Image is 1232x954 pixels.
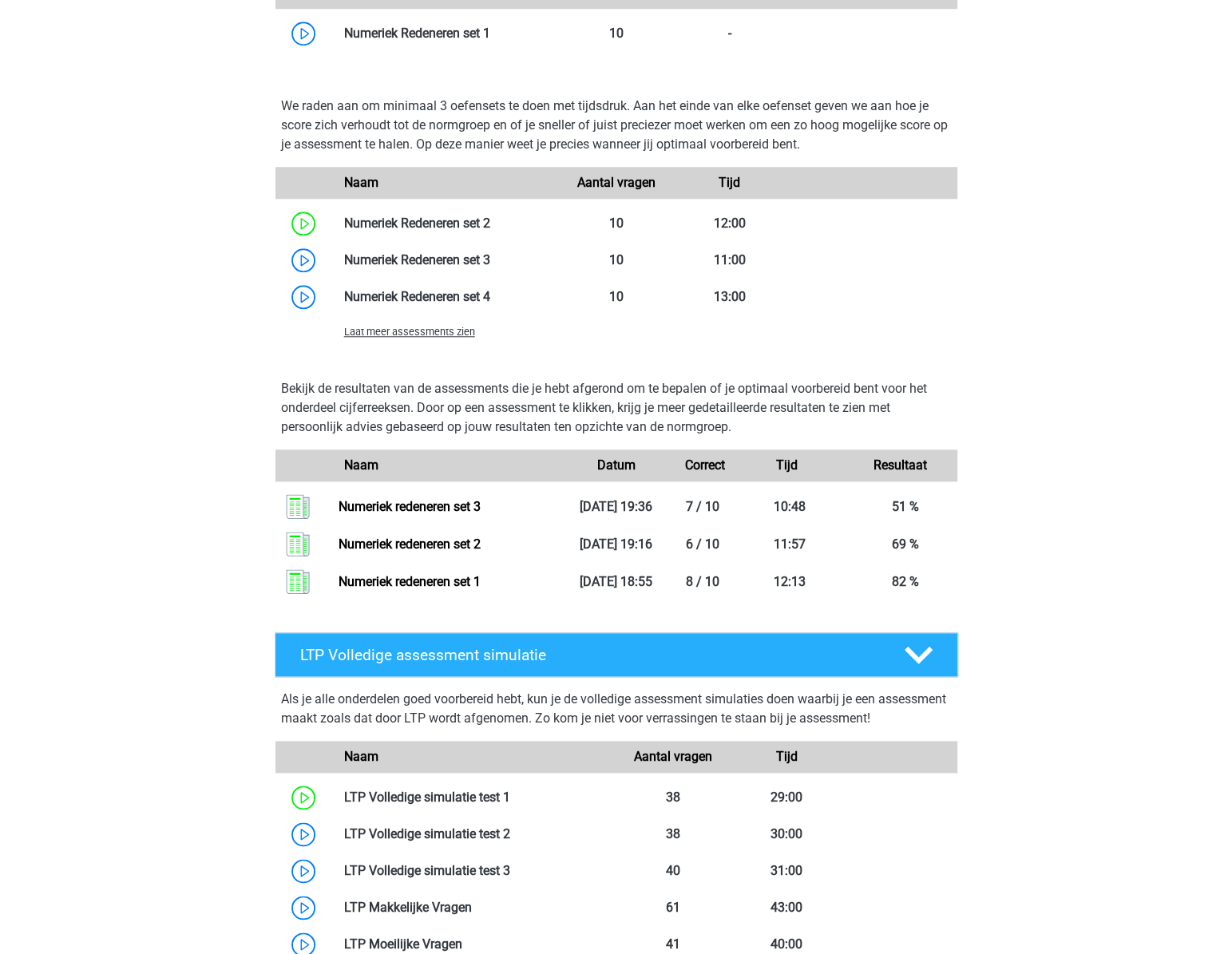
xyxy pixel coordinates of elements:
[332,456,560,475] div: Naam
[616,747,729,766] div: Aantal vragen
[559,173,672,192] div: Aantal vragen
[332,214,560,233] div: Numeriek Redeneren set 2
[559,456,672,475] div: Datum
[339,536,481,552] a: Numeriek redeneren set 2
[332,747,616,766] div: Naam
[843,456,957,475] div: Resultaat
[281,379,952,437] p: Bekijk de resultaten van de assessments die je hebt afgerond om te bepalen of je optimaal voorber...
[339,499,481,514] a: Numeriek redeneren set 3
[281,97,952,154] p: We raden aan om minimaal 3 oefensets te doen met tijdsdruk. Aan het einde van elke oefenset geven...
[332,251,560,270] div: Numeriek Redeneren set 3
[300,646,878,664] h4: LTP Volledige assessment simulatie
[344,326,475,338] span: Laat meer assessments zien
[332,861,616,881] div: LTP Volledige simulatie test 3
[332,935,616,954] div: LTP Moeilijke Vragen
[332,173,560,192] div: Naam
[332,24,560,43] div: Numeriek Redeneren set 1
[673,456,730,475] div: Correct
[673,173,786,192] div: Tijd
[730,747,843,766] div: Tijd
[730,456,843,475] div: Tijd
[281,690,952,734] div: Als je alle onderdelen goed voorbereid hebt, kun je de volledige assessment simulaties doen waarb...
[332,825,616,844] div: LTP Volledige simulatie test 2
[339,574,481,589] a: Numeriek redeneren set 1
[332,898,616,917] div: LTP Makkelijke Vragen
[332,788,616,807] div: LTP Volledige simulatie test 1
[332,287,560,307] div: Numeriek Redeneren set 4
[268,632,965,677] a: LTP Volledige assessment simulatie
